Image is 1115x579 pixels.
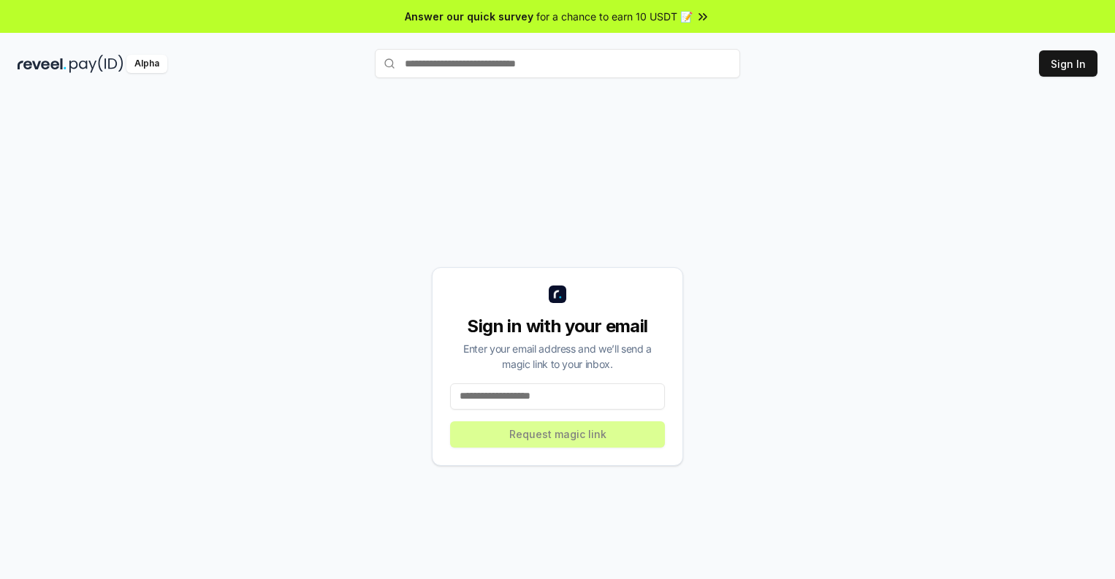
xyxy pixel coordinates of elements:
[1039,50,1097,77] button: Sign In
[450,341,665,372] div: Enter your email address and we’ll send a magic link to your inbox.
[69,55,123,73] img: pay_id
[450,315,665,338] div: Sign in with your email
[405,9,533,24] span: Answer our quick survey
[549,285,566,303] img: logo_small
[126,55,167,73] div: Alpha
[536,9,693,24] span: for a chance to earn 10 USDT 📝
[18,55,66,73] img: reveel_dark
